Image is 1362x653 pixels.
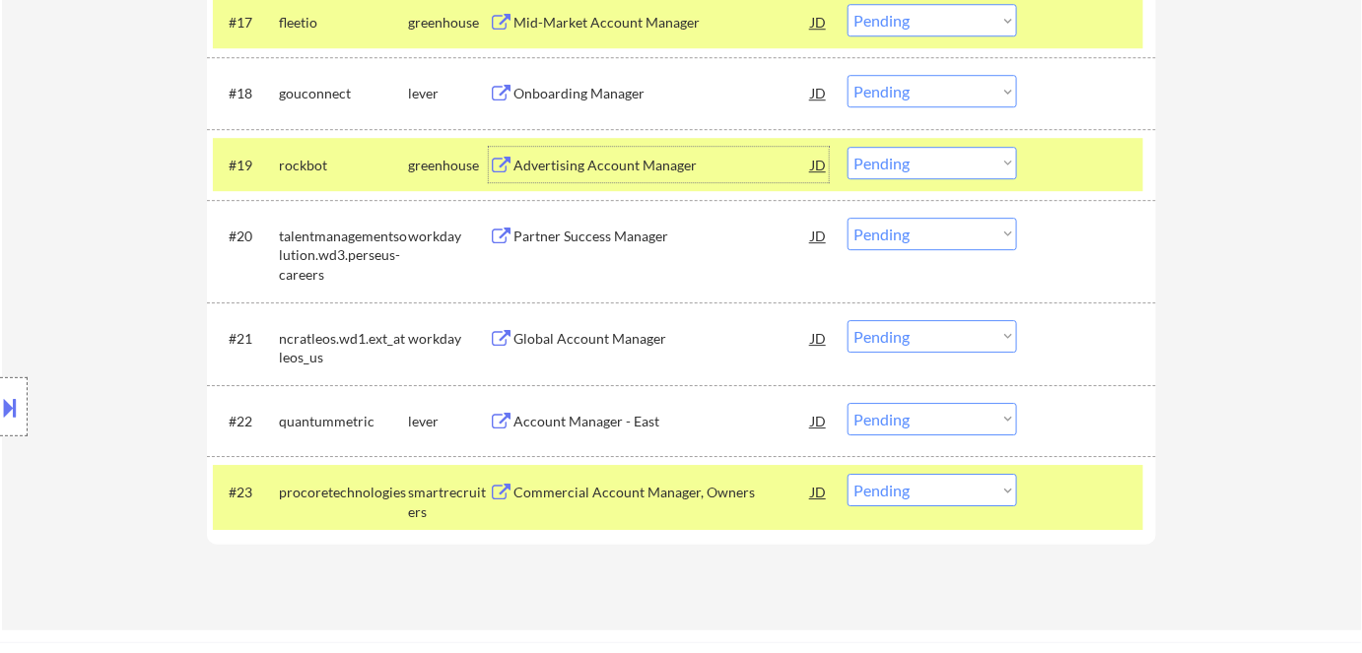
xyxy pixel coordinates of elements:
div: workday [408,227,489,246]
div: fleetio [279,13,408,33]
div: lever [408,412,489,431]
div: Account Manager - East [513,412,811,431]
div: Mid-Market Account Manager [513,13,811,33]
div: #17 [229,13,263,33]
div: Commercial Account Manager, Owners [513,483,811,502]
div: JD [809,474,829,509]
div: JD [809,75,829,110]
div: greenhouse [408,13,489,33]
div: greenhouse [408,156,489,175]
div: JD [809,4,829,39]
div: JD [809,320,829,356]
div: Onboarding Manager [513,84,811,103]
div: workday [408,329,489,349]
div: JD [809,218,829,253]
div: Partner Success Manager [513,227,811,246]
div: Advertising Account Manager [513,156,811,175]
div: gouconnect [279,84,408,103]
div: #18 [229,84,263,103]
div: Global Account Manager [513,329,811,349]
div: JD [809,403,829,438]
div: smartrecruiters [408,483,489,521]
div: JD [809,147,829,182]
div: lever [408,84,489,103]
